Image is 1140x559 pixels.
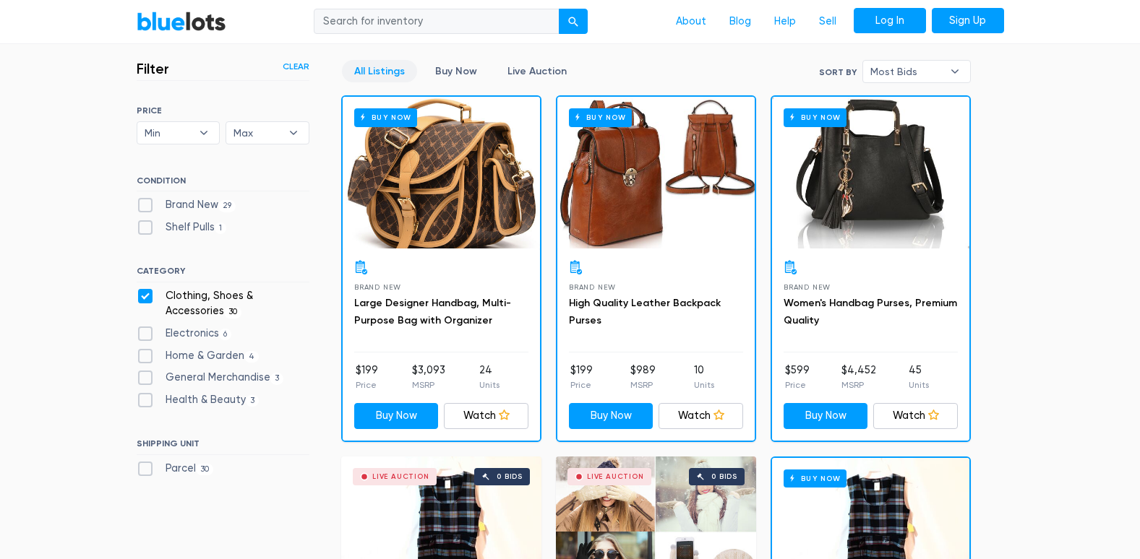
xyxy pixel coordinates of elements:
div: Live Auction [587,473,644,480]
label: Parcel [137,461,214,477]
span: 29 [218,200,236,212]
p: Units [479,378,500,391]
a: High Quality Leather Backpack Purses [569,297,721,326]
a: Log In [854,8,926,34]
span: Max [233,122,281,144]
li: $199 [356,363,378,391]
h6: Buy Now [569,108,632,126]
label: Electronics [137,326,232,342]
span: Brand New [784,283,831,291]
span: 4 [244,351,260,363]
a: Blog [718,8,763,35]
li: 24 [479,363,500,391]
p: MSRP [630,378,656,391]
li: $4,452 [841,363,876,391]
label: Home & Garden [137,348,260,364]
a: Buy Now [569,403,653,429]
li: 45 [909,363,929,391]
label: Brand New [137,197,236,213]
span: 6 [219,329,232,340]
span: 30 [224,307,242,318]
label: General Merchandise [137,370,284,386]
p: MSRP [841,378,876,391]
b: ▾ [189,122,219,144]
p: Price [356,378,378,391]
a: Watch [873,403,958,429]
h6: CONDITION [137,175,309,191]
div: 0 bids [497,473,523,480]
h6: CATEGORY [137,266,309,282]
a: Buy Now [354,403,439,429]
a: Buy Now [772,97,969,248]
a: Watch [444,403,528,429]
b: ▾ [940,61,970,82]
h6: Buy Now [784,469,847,487]
a: Help [763,8,807,35]
label: Sort By [819,66,857,79]
a: About [664,8,718,35]
label: Health & Beauty [137,392,260,408]
span: Brand New [569,283,616,291]
p: Price [785,378,810,391]
p: Price [570,378,593,391]
a: Women's Handbag Purses, Premium Quality [784,297,957,326]
label: Shelf Pulls [137,220,227,235]
li: $989 [630,363,656,391]
a: Sell [807,8,848,35]
a: Live Auction [495,60,579,82]
a: Buy Now [784,403,868,429]
li: $599 [785,363,810,391]
span: 30 [196,464,214,475]
li: $199 [570,363,593,391]
div: 0 bids [711,473,737,480]
h6: PRICE [137,105,309,116]
label: Clothing, Shoes & Accessories [137,288,309,319]
a: All Listings [342,60,417,82]
a: BlueLots [137,11,226,32]
div: Live Auction [372,473,429,480]
span: Brand New [354,283,401,291]
a: Buy Now [557,97,755,248]
h3: Filter [137,60,169,77]
a: Buy Now [423,60,489,82]
h6: Buy Now [354,108,417,126]
span: 3 [270,373,284,384]
h6: Buy Now [784,108,847,126]
span: Most Bids [870,61,943,82]
input: Search for inventory [314,9,560,35]
a: Large Designer Handbag, Multi-Purpose Bag with Organizer [354,297,511,326]
p: Units [694,378,714,391]
h6: SHIPPING UNIT [137,438,309,454]
a: Clear [283,60,309,73]
a: Buy Now [343,97,540,248]
p: MSRP [412,378,445,391]
p: Units [909,378,929,391]
li: $3,093 [412,363,445,391]
li: 10 [694,363,714,391]
span: 3 [246,395,260,407]
span: Min [145,122,192,144]
span: 1 [215,222,227,234]
b: ▾ [278,122,309,144]
a: Watch [659,403,743,429]
a: Sign Up [932,8,1004,34]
